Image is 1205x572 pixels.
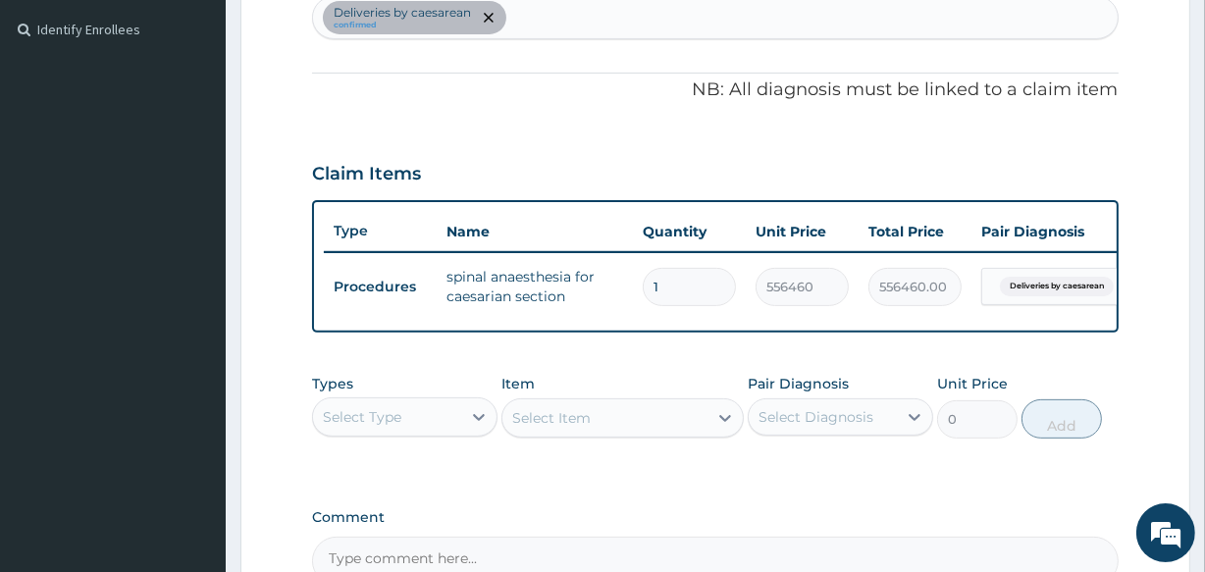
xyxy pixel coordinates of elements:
th: Pair Diagnosis [971,212,1187,251]
p: NB: All diagnosis must be linked to a claim item [312,78,1118,103]
th: Total Price [859,212,971,251]
span: Deliveries by caesarean [1000,277,1114,296]
th: Quantity [633,212,746,251]
button: Add [1022,399,1102,439]
textarea: Type your message and hit 'Enter' [10,372,374,441]
div: Select Diagnosis [759,407,873,427]
th: Name [437,212,633,251]
div: Minimize live chat window [322,10,369,57]
p: Deliveries by caesarean [334,5,471,21]
label: Item [501,374,535,393]
td: Procedures [324,269,437,305]
small: confirmed [334,21,471,30]
th: Unit Price [746,212,859,251]
div: Chat with us now [102,110,330,135]
label: Unit Price [937,374,1008,393]
span: We're online! [114,165,271,363]
label: Comment [312,509,1118,526]
img: d_794563401_company_1708531726252_794563401 [36,98,79,147]
th: Type [324,213,437,249]
label: Pair Diagnosis [748,374,849,393]
label: Types [312,376,353,392]
h3: Claim Items [312,164,421,185]
span: remove selection option [480,9,498,26]
div: Select Type [323,407,401,427]
td: spinal anaesthesia for caesarian section [437,257,633,316]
